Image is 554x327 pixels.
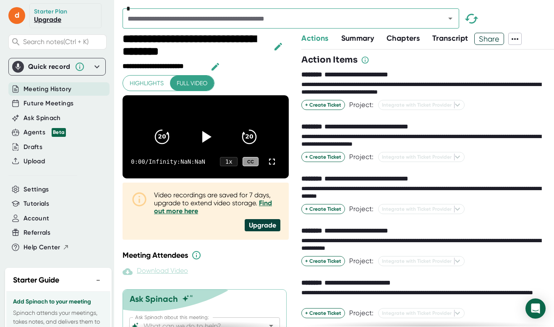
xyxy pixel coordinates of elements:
[170,76,214,91] button: Full video
[130,78,164,89] span: Highlights
[305,153,341,161] span: + Create Ticket
[349,257,374,265] div: Project:
[130,294,178,304] div: Ask Spinach
[24,99,73,108] button: Future Meetings
[13,275,59,286] h2: Starter Guide
[24,228,50,238] button: Referrals
[305,101,341,109] span: + Create Ticket
[24,84,71,94] button: Meeting History
[24,185,49,194] button: Settings
[34,16,61,24] a: Upgrade
[24,128,66,137] button: Agents Beta
[24,199,49,209] button: Tutorials
[154,191,280,215] div: Video recordings are saved for 7 days, upgrade to extend video storage.
[123,250,291,260] div: Meeting Attendees
[52,128,66,137] div: Beta
[349,101,374,109] div: Project:
[24,243,60,252] span: Help Center
[24,128,66,137] div: Agents
[378,204,465,214] button: Integrate with Ticket Provider
[301,308,345,318] button: + Create Ticket
[474,33,504,45] button: Share
[301,33,328,44] button: Actions
[341,34,374,43] span: Summary
[12,58,102,75] div: Quick record
[301,100,345,110] button: + Create Ticket
[301,256,345,266] button: + Create Ticket
[525,298,546,319] div: Open Intercom Messenger
[301,204,345,214] button: + Create Ticket
[382,205,461,213] span: Integrate with Ticket Provider
[177,78,207,89] span: Full video
[432,33,468,44] button: Transcript
[382,101,461,109] span: Integrate with Ticket Provider
[13,298,104,305] h3: Add Spinach to your meeting
[24,157,45,166] button: Upload
[349,205,374,213] div: Project:
[28,63,71,71] div: Quick record
[378,308,465,318] button: Integrate with Ticket Provider
[123,267,188,277] div: Paid feature
[131,158,200,165] div: 0:00 / Infinity:NaN:NaN
[24,113,61,123] button: Ask Spinach
[382,309,461,317] span: Integrate with Ticket Provider
[305,205,341,213] span: + Create Ticket
[245,219,280,231] div: Upgrade
[301,152,345,162] button: + Create Ticket
[34,8,68,16] div: Starter Plan
[301,34,328,43] span: Actions
[378,152,465,162] button: Integrate with Ticket Provider
[305,257,341,265] span: + Create Ticket
[8,7,25,24] span: d
[444,13,456,24] button: Open
[382,153,461,161] span: Integrate with Ticket Provider
[387,34,420,43] span: Chapters
[349,309,374,317] div: Project:
[301,54,358,66] h3: Action Items
[24,243,69,252] button: Help Center
[475,31,504,46] span: Share
[382,257,461,265] span: Integrate with Ticket Provider
[154,199,272,215] a: Find out more here
[220,157,238,166] div: 1 x
[341,33,374,44] button: Summary
[243,157,259,167] div: CC
[24,214,49,223] button: Account
[378,256,465,266] button: Integrate with Ticket Provider
[93,274,104,286] button: −
[123,76,170,91] button: Highlights
[349,153,374,161] div: Project:
[432,34,468,43] span: Transcript
[378,100,465,110] button: Integrate with Ticket Provider
[305,309,341,317] span: + Create Ticket
[24,142,42,152] button: Drafts
[387,33,420,44] button: Chapters
[23,38,89,46] span: Search notes (Ctrl + K)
